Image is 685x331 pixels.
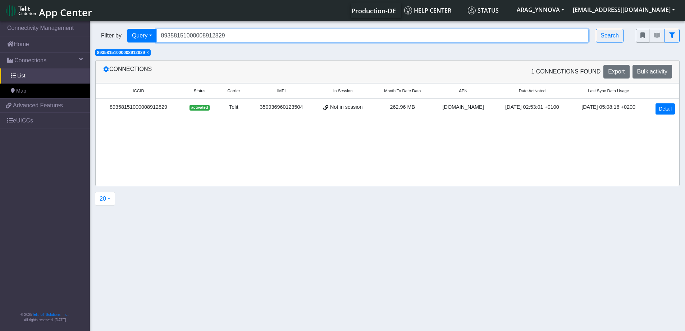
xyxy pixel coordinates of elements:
[16,87,26,95] span: Map
[636,29,680,43] div: fitlers menu
[277,88,286,94] span: IMEI
[39,6,92,19] span: App Center
[156,29,589,43] input: Search...
[519,88,545,94] span: Date Activated
[133,88,144,94] span: ICCID
[189,105,209,111] span: activated
[32,313,68,317] a: Telit IoT Solutions, Inc.
[194,88,206,94] span: Status
[227,88,240,94] span: Carrier
[222,103,245,111] div: Telit
[512,3,568,16] button: ARAG_YNNOVA
[13,101,63,110] span: Advanced Features
[390,104,415,110] span: 262.96 MB
[468,6,476,14] img: status.svg
[97,50,145,55] span: 89358151000008912829
[603,65,629,79] button: Export
[568,3,679,16] button: [EMAIL_ADDRESS][DOMAIN_NAME]
[95,31,127,40] span: Filter by
[465,3,512,18] a: Status
[437,103,490,111] div: [DOMAIN_NAME]
[401,3,465,18] a: Help center
[404,6,451,14] span: Help center
[6,3,91,18] a: App Center
[95,192,115,206] button: 20
[254,103,309,111] div: 350936960123504
[146,50,149,55] span: ×
[6,5,36,17] img: logo-telit-cinterion-gw-new.png
[498,103,566,111] div: [DATE] 02:53:01 +0100
[330,103,362,111] span: Not in session
[333,88,353,94] span: In Session
[531,67,600,76] span: 1 Connections found
[384,88,421,94] span: Month To Date Data
[351,3,396,18] a: Your current platform instance
[596,29,624,43] button: Search
[656,103,675,115] a: Detail
[575,103,642,111] div: [DATE] 05:08:16 +0200
[146,50,149,55] button: Close
[459,88,467,94] span: APN
[608,68,625,75] span: Export
[468,6,499,14] span: Status
[404,6,412,14] img: knowledge.svg
[637,68,667,75] span: Bulk activity
[351,6,396,15] span: Production-DE
[17,72,25,80] span: List
[100,103,177,111] div: 89358151000008912829
[14,56,46,65] span: Connections
[127,29,157,43] button: Query
[97,65,388,79] div: Connections
[633,65,672,79] button: Bulk activity
[588,88,629,94] span: Last Sync Data Usage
